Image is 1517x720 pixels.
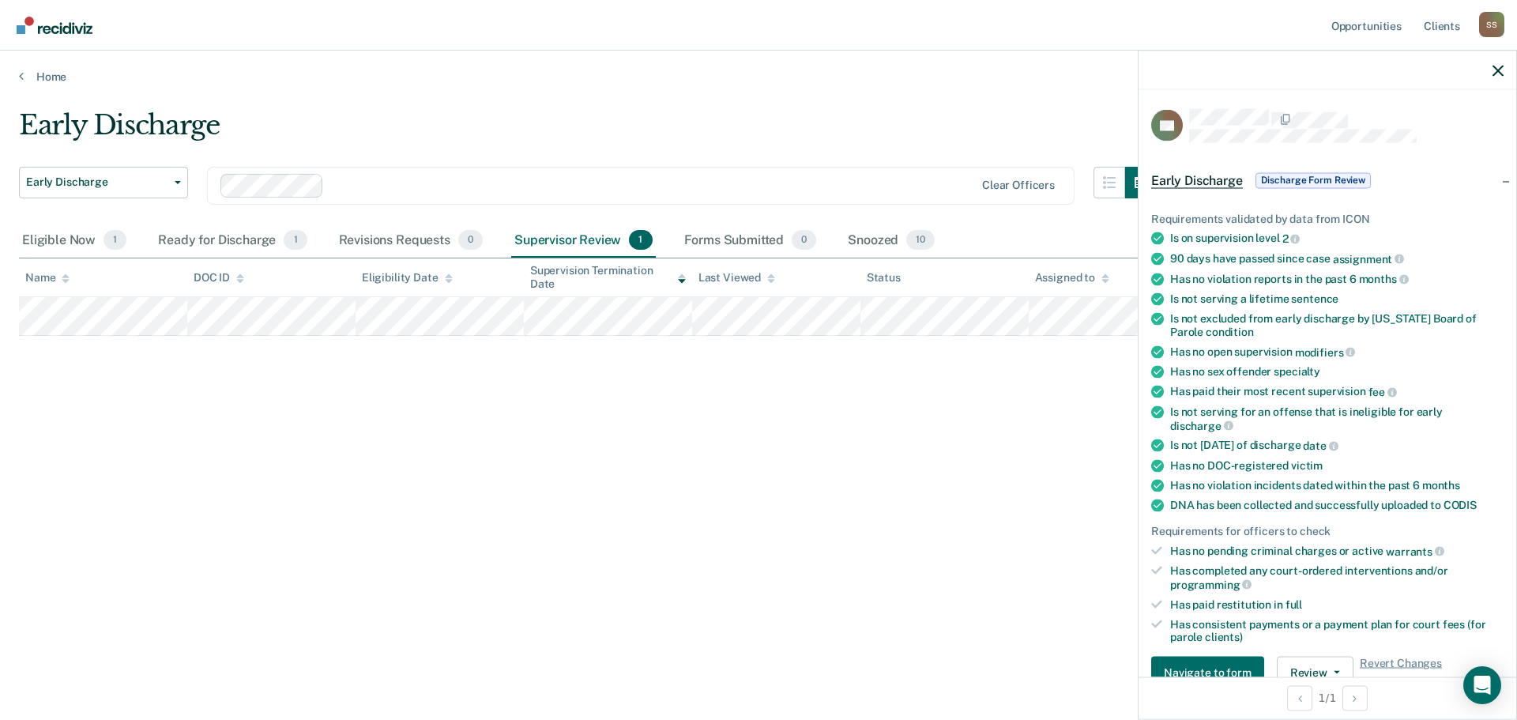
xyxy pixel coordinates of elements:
div: Is not [DATE] of discharge [1170,439,1504,453]
span: warrants [1386,545,1444,557]
div: Has paid their most recent supervision [1170,385,1504,399]
div: Has no sex offender [1170,365,1504,379]
button: Navigate to form [1151,657,1264,688]
span: fee [1368,386,1397,398]
span: months [1422,478,1460,491]
span: modifiers [1295,345,1356,358]
div: Is not excluded from early discharge by [US_STATE] Board of Parole [1170,312,1504,339]
span: 1 [629,230,652,251]
div: Is not serving a lifetime [1170,292,1504,306]
div: Has no violation incidents dated within the past 6 [1170,478,1504,492]
div: Supervision Termination Date [530,264,686,291]
span: Early Discharge [1151,172,1243,188]
span: victim [1291,458,1323,471]
div: Has no open supervision [1170,345,1504,359]
div: Forms Submitted [681,224,820,258]
span: assignment [1333,252,1404,265]
span: 2 [1282,232,1301,245]
span: Discharge Form Review [1255,172,1371,188]
button: Next Opportunity [1342,685,1368,711]
span: condition [1206,325,1254,337]
div: Has completed any court-ordered interventions and/or [1170,564,1504,591]
span: 10 [906,230,935,251]
div: Requirements for officers to check [1151,524,1504,537]
div: Is not serving for an offense that is ineligible for early [1170,405,1504,432]
a: Home [19,70,1498,84]
div: Last Viewed [698,271,775,285]
span: 1 [284,230,307,251]
span: specialty [1274,365,1320,378]
a: Navigate to form link [1151,657,1270,688]
div: DOC ID [194,271,244,285]
span: months [1359,273,1409,285]
span: 0 [792,230,816,251]
span: 0 [458,230,483,251]
div: Has consistent payments or a payment plan for court fees (for parole [1170,617,1504,644]
div: Open Intercom Messenger [1463,666,1501,704]
div: Has no violation reports in the past 6 [1170,272,1504,286]
div: Clear officers [982,179,1055,192]
span: Revert Changes [1360,657,1442,688]
div: Ready for Discharge [155,224,310,258]
span: programming [1170,578,1252,590]
div: Has paid restitution in [1170,597,1504,611]
div: Has no pending criminal charges or active [1170,544,1504,558]
img: Recidiviz [17,17,92,34]
div: Supervisor Review [511,224,656,258]
span: 1 [104,230,126,251]
div: Revisions Requests [336,224,486,258]
button: Profile dropdown button [1479,12,1504,37]
span: sentence [1291,292,1338,305]
div: S S [1479,12,1504,37]
div: DNA has been collected and successfully uploaded to [1170,498,1504,511]
div: Snoozed [845,224,938,258]
span: Early Discharge [26,175,168,189]
span: full [1285,597,1302,610]
span: date [1303,439,1338,452]
div: Eligible Now [19,224,130,258]
div: Is on supervision level [1170,232,1504,246]
div: Eligibility Date [362,271,453,285]
div: Status [867,271,901,285]
span: CODIS [1444,498,1477,511]
div: Early Discharge [19,109,1157,154]
div: 90 days have passed since case [1170,251,1504,266]
div: 1 / 1 [1139,677,1516,718]
div: Has no DOC-registered [1170,458,1504,472]
div: Assigned to [1035,271,1109,285]
button: Previous Opportunity [1287,685,1312,711]
div: Early DischargeDischarge Form Review [1139,155,1516,205]
div: Name [25,271,70,285]
button: Review [1277,657,1353,688]
div: Requirements validated by data from ICON [1151,212,1504,225]
span: discharge [1170,419,1233,432]
span: clients) [1205,631,1243,643]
